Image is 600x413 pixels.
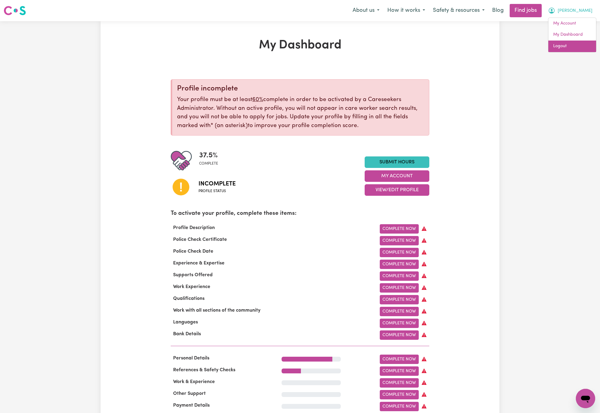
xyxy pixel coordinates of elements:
[171,261,227,266] span: Experience & Expertise
[211,123,248,129] span: an asterisk
[4,4,26,18] a: Careseekers logo
[380,355,419,364] a: Complete Now
[380,330,419,340] a: Complete Now
[380,295,419,304] a: Complete Now
[171,356,212,361] span: Personal Details
[4,5,26,16] img: Careseekers logo
[548,41,596,52] a: Logout
[380,378,419,388] a: Complete Now
[171,209,429,218] p: To activate your profile, complete these items:
[558,8,592,14] span: [PERSON_NAME]
[177,96,424,130] p: Your profile must be at least complete in order to be activated by a Careseekers Administrator. W...
[380,248,419,257] a: Complete Now
[171,296,207,301] span: Qualifications
[171,237,229,242] span: Police Check Certificate
[365,170,429,182] button: My Account
[383,4,429,17] button: How it works
[544,4,596,17] button: My Account
[380,402,419,411] a: Complete Now
[380,307,419,316] a: Complete Now
[171,320,200,325] span: Languages
[171,332,203,336] span: Bank Details
[576,389,595,408] iframe: Button to launch messaging window
[349,4,383,17] button: About us
[252,97,263,103] u: 60%
[510,4,542,17] a: Find jobs
[548,18,596,52] div: My Account
[171,403,212,408] span: Payment Details
[380,271,419,281] a: Complete Now
[380,390,419,399] a: Complete Now
[171,249,216,254] span: Police Check Date
[171,284,213,289] span: Work Experience
[548,18,596,29] a: My Account
[199,161,218,166] span: complete
[171,273,215,277] span: Supports Offered
[365,184,429,196] button: View/Edit Profile
[380,236,419,245] a: Complete Now
[489,4,507,17] a: Blog
[177,84,424,93] div: Profile incomplete
[380,366,419,376] a: Complete Now
[198,179,236,188] span: Incomplete
[171,38,429,53] h1: My Dashboard
[171,368,238,372] span: References & Safety Checks
[171,308,263,313] span: Work with all sections of the community
[171,379,217,384] span: Work & Experience
[380,224,419,234] a: Complete Now
[429,4,489,17] button: Safety & resources
[548,29,596,41] a: My Dashboard
[198,188,236,194] span: Profile status
[171,391,208,396] span: Other Support
[365,156,429,168] a: Submit Hours
[380,260,419,269] a: Complete Now
[199,150,218,161] span: 37.5 %
[380,283,419,293] a: Complete Now
[171,225,217,230] span: Profile Description
[199,150,223,171] div: Profile completeness: 37.5%
[380,319,419,328] a: Complete Now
